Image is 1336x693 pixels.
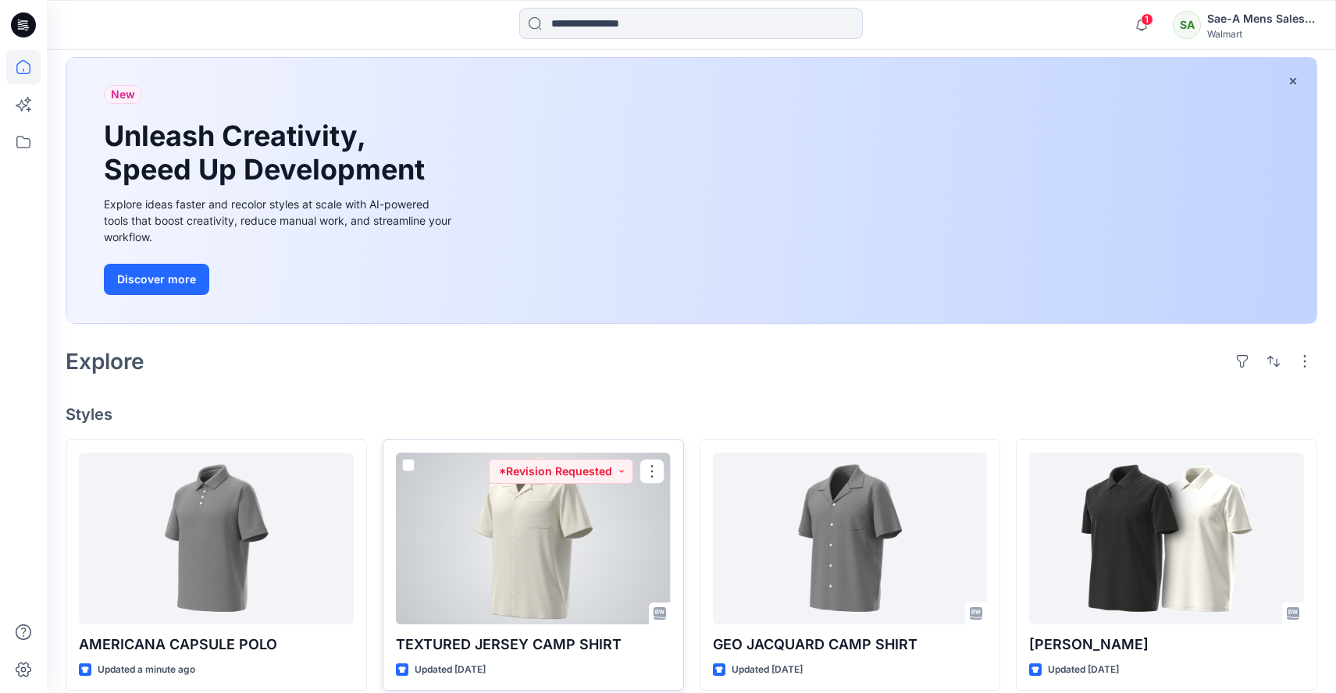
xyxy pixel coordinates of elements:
[79,634,354,656] p: AMERICANA CAPSULE POLO
[1141,13,1153,26] span: 1
[111,85,135,104] span: New
[1173,11,1201,39] div: SA
[1029,634,1304,656] p: [PERSON_NAME]
[713,634,988,656] p: GEO JACQUARD CAMP SHIRT
[104,264,455,295] a: Discover more
[104,264,209,295] button: Discover more
[79,453,354,624] a: AMERICANA CAPSULE POLO
[415,662,486,678] p: Updated [DATE]
[1029,453,1304,624] a: JOHNNY COLLAR POLO
[396,634,671,656] p: TEXTURED JERSEY CAMP SHIRT
[396,453,671,624] a: TEXTURED JERSEY CAMP SHIRT
[1207,28,1316,40] div: Walmart
[104,119,432,187] h1: Unleash Creativity, Speed Up Development
[713,453,988,624] a: GEO JACQUARD CAMP SHIRT
[66,405,1317,424] h4: Styles
[98,662,195,678] p: Updated a minute ago
[66,349,144,374] h2: Explore
[732,662,803,678] p: Updated [DATE]
[104,196,455,245] div: Explore ideas faster and recolor styles at scale with AI-powered tools that boost creativity, red...
[1207,9,1316,28] div: Sae-A Mens Sales Team
[1048,662,1119,678] p: Updated [DATE]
